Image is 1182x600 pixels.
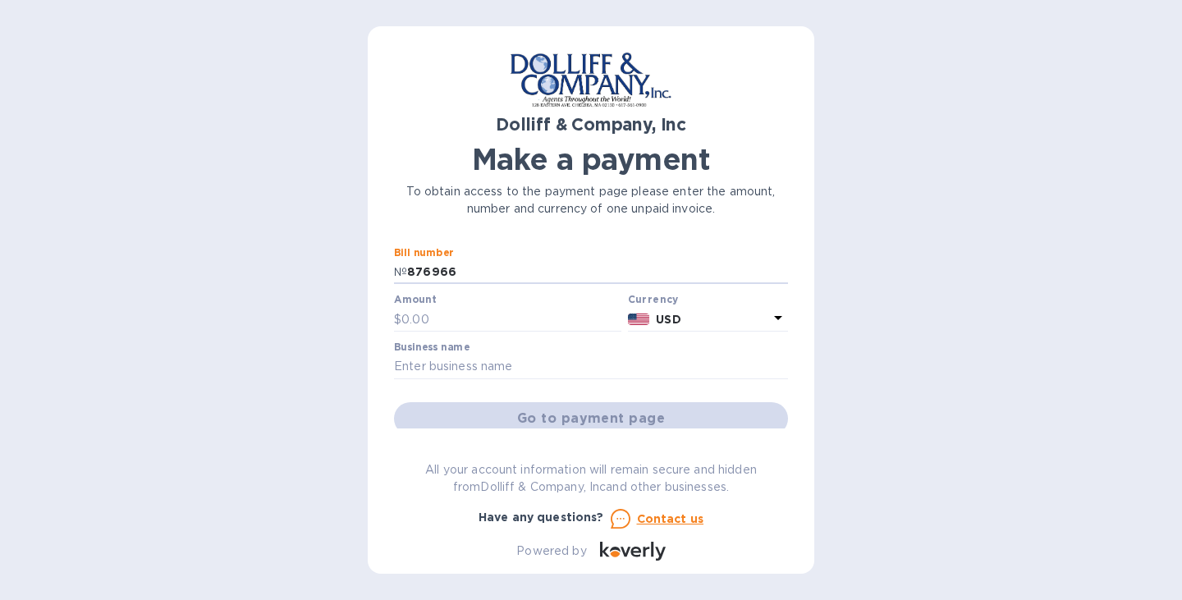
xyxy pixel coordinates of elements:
[407,260,788,285] input: Enter bill number
[394,263,407,281] p: №
[628,293,679,305] b: Currency
[656,313,680,326] b: USD
[637,512,704,525] u: Contact us
[394,183,788,218] p: To obtain access to the payment page please enter the amount, number and currency of one unpaid i...
[394,311,401,328] p: $
[394,461,788,496] p: All your account information will remain secure and hidden from Dolliff & Company, Inc and other ...
[479,511,604,524] b: Have any questions?
[394,248,453,258] label: Bill number
[394,295,436,305] label: Amount
[394,355,788,379] input: Enter business name
[496,114,686,135] b: Dolliff & Company, Inc
[394,142,788,176] h1: Make a payment
[394,342,470,352] label: Business name
[516,543,586,560] p: Powered by
[401,307,621,332] input: 0.00
[628,314,650,325] img: USD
